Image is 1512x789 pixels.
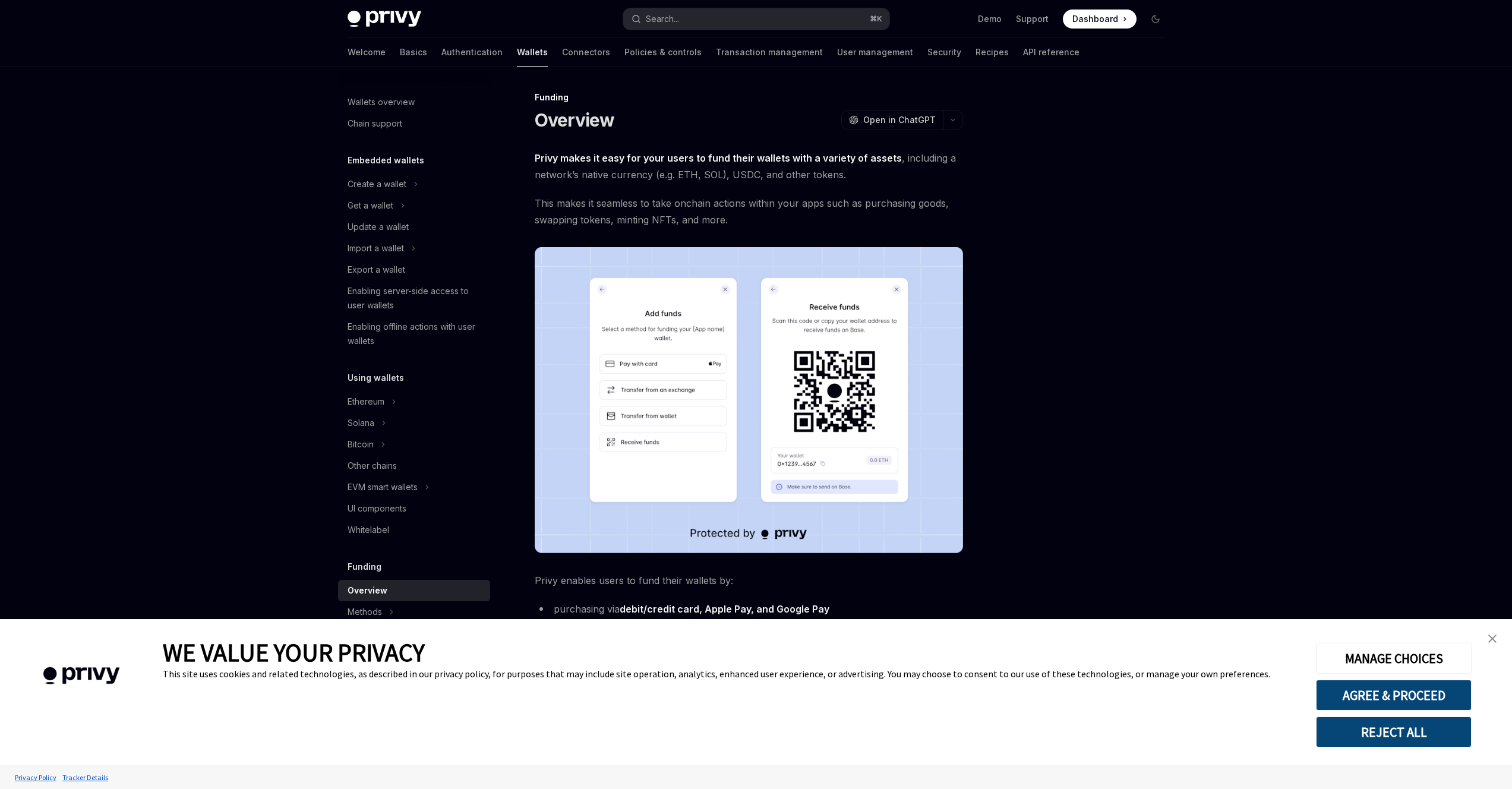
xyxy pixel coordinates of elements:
img: close banner [1488,635,1497,643]
button: Toggle dark mode [1146,10,1165,29]
li: purchasing via [535,601,963,617]
a: Wallets [517,38,548,67]
div: Search... [646,12,679,26]
div: UI components [348,501,406,516]
a: Tracker Details [59,767,111,788]
div: Bitcoin [348,437,374,452]
a: Overview [338,580,490,601]
div: Enabling server-side access to user wallets [348,284,483,313]
a: User management [837,38,913,67]
a: API reference [1023,38,1079,67]
a: Other chains [338,455,490,476]
div: Other chains [348,459,397,473]
a: Update a wallet [338,216,490,238]
span: , including a network’s native currency (e.g. ETH, SOL), USDC, and other tokens. [535,150,963,183]
button: AGREE & PROCEED [1316,680,1472,711]
div: Funding [535,91,963,103]
div: This site uses cookies and related technologies, as described in our privacy policy, for purposes... [163,668,1298,680]
div: Overview [348,583,387,598]
a: Export a wallet [338,259,490,280]
img: company logo [18,650,145,702]
div: Export a wallet [348,263,405,277]
strong: Privy makes it easy for your users to fund their wallets with a variety of assets [535,152,902,164]
div: Get a wallet [348,198,393,213]
a: Enabling server-side access to user wallets [338,280,490,316]
img: images/Funding.png [535,247,963,553]
button: Search...⌘K [623,8,889,30]
a: Enabling offline actions with user wallets [338,316,490,352]
div: Ethereum [348,394,384,409]
span: Privy enables users to fund their wallets by: [535,572,963,589]
a: UI components [338,498,490,519]
div: Wallets overview [348,95,415,109]
a: debit/credit card, Apple Pay, and Google Pay [620,603,829,616]
div: Solana [348,416,374,430]
a: Demo [978,13,1002,25]
div: Whitelabel [348,523,389,537]
div: Create a wallet [348,177,406,191]
span: WE VALUE YOUR PRIVACY [163,637,425,668]
a: Whitelabel [338,519,490,541]
a: close banner [1481,627,1504,651]
img: dark logo [348,11,421,27]
a: Policies & controls [624,38,702,67]
a: Welcome [348,38,386,67]
div: EVM smart wallets [348,480,418,494]
button: REJECT ALL [1316,717,1472,747]
span: Open in ChatGPT [863,114,936,126]
a: Chain support [338,113,490,134]
a: Recipes [976,38,1009,67]
a: Connectors [562,38,610,67]
strong: debit/credit card, Apple Pay, and Google Pay [620,603,829,615]
a: Transaction management [716,38,823,67]
span: Dashboard [1072,13,1118,25]
span: ⌘ K [870,14,882,24]
div: Import a wallet [348,241,404,255]
h5: Using wallets [348,371,404,385]
h5: Funding [348,560,381,574]
a: Support [1016,13,1049,25]
a: Dashboard [1063,10,1137,29]
div: Chain support [348,116,402,131]
button: Open in ChatGPT [841,110,943,130]
div: Enabling offline actions with user wallets [348,320,483,348]
button: MANAGE CHOICES [1316,643,1472,674]
a: Authentication [441,38,503,67]
span: This makes it seamless to take onchain actions within your apps such as purchasing goods, swappin... [535,195,963,228]
a: Security [927,38,961,67]
a: Privacy Policy [12,767,59,788]
a: Wallets overview [338,91,490,113]
div: Update a wallet [348,220,409,234]
div: Methods [348,605,382,619]
a: Basics [400,38,427,67]
h5: Embedded wallets [348,153,424,168]
h1: Overview [535,109,615,131]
